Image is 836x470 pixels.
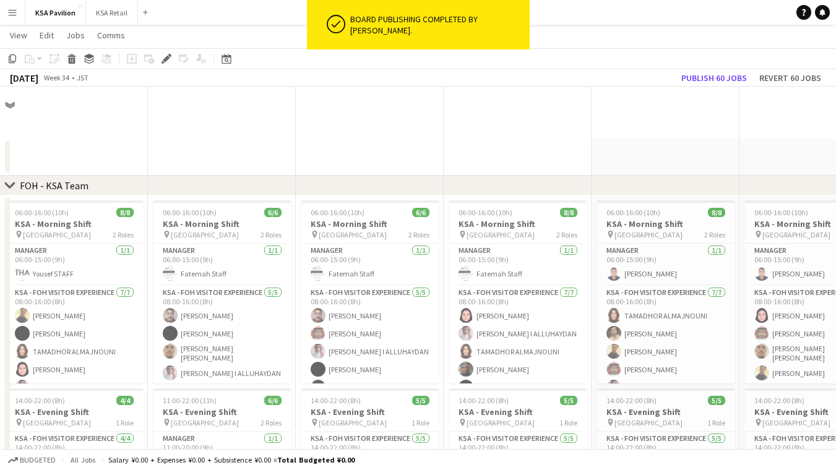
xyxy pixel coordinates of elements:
[153,200,291,383] app-job-card: 06:00-16:00 (10h)6/6KSA - Morning Shift [GEOGRAPHIC_DATA]2 RolesManager1/106:00-15:00 (9h)Fatemah...
[754,396,804,405] span: 14:00-22:00 (8h)
[412,418,429,427] span: 1 Role
[708,396,725,405] span: 5/5
[467,230,535,239] span: [GEOGRAPHIC_DATA]
[153,244,291,286] app-card-role: Manager1/106:00-15:00 (9h)Fatemah Staff
[153,406,291,417] h3: KSA - Evening Shift
[449,218,587,229] h3: KSA - Morning Shift
[559,418,577,427] span: 1 Role
[68,455,98,464] span: All jobs
[116,208,134,217] span: 8/8
[66,30,85,41] span: Jobs
[113,230,134,239] span: 2 Roles
[762,230,830,239] span: [GEOGRAPHIC_DATA]
[153,286,291,403] app-card-role: KSA - FOH Visitor Experience5/508:00-16:00 (8h)[PERSON_NAME][PERSON_NAME][PERSON_NAME] [PERSON_NA...
[10,72,38,84] div: [DATE]
[408,230,429,239] span: 2 Roles
[614,230,683,239] span: [GEOGRAPHIC_DATA]
[676,70,752,86] button: Publish 60 jobs
[86,1,138,25] button: KSA Retail
[350,14,525,36] div: Board publishing completed by [PERSON_NAME].
[61,27,90,43] a: Jobs
[25,1,86,25] button: KSA Pavilion
[754,70,826,86] button: Revert 60 jobs
[459,396,509,405] span: 14:00-22:00 (8h)
[116,396,134,405] span: 4/4
[153,218,291,229] h3: KSA - Morning Shift
[23,230,91,239] span: [GEOGRAPHIC_DATA]
[40,30,54,41] span: Edit
[301,244,439,286] app-card-role: Manager1/106:00-15:00 (9h)Fatemah Staff
[5,286,144,439] app-card-role: KSA - FOH Visitor Experience7/708:00-16:00 (8h)[PERSON_NAME][PERSON_NAME]TAMADHOR ALMAJNOUNI[PERS...
[704,230,725,239] span: 2 Roles
[412,208,429,217] span: 6/6
[597,218,735,229] h3: KSA - Morning Shift
[467,418,535,427] span: [GEOGRAPHIC_DATA]
[77,73,88,82] div: JST
[560,208,577,217] span: 8/8
[171,418,239,427] span: [GEOGRAPHIC_DATA]
[15,208,69,217] span: 06:00-16:00 (10h)
[449,406,587,417] h3: KSA - Evening Shift
[171,230,239,239] span: [GEOGRAPHIC_DATA]
[459,208,512,217] span: 06:00-16:00 (10h)
[264,396,282,405] span: 6/6
[10,30,27,41] span: View
[5,406,144,417] h3: KSA - Evening Shift
[707,418,725,427] span: 1 Role
[108,455,355,464] div: Salary ¥0.00 + Expenses ¥0.00 + Subsistence ¥0.00 =
[15,396,65,405] span: 14:00-22:00 (8h)
[449,200,587,383] app-job-card: 06:00-16:00 (10h)8/8KSA - Morning Shift [GEOGRAPHIC_DATA]2 RolesManager1/106:00-15:00 (9h)Fatemah...
[319,230,387,239] span: [GEOGRAPHIC_DATA]
[301,286,439,399] app-card-role: KSA - FOH Visitor Experience5/508:00-16:00 (8h)[PERSON_NAME][PERSON_NAME][PERSON_NAME] I ALLUHAYD...
[5,218,144,229] h3: KSA - Morning Shift
[163,396,217,405] span: 11:00-22:00 (11h)
[264,208,282,217] span: 6/6
[311,208,364,217] span: 06:00-16:00 (10h)
[556,230,577,239] span: 2 Roles
[23,418,91,427] span: [GEOGRAPHIC_DATA]
[301,218,439,229] h3: KSA - Morning Shift
[449,244,587,286] app-card-role: Manager1/106:00-15:00 (9h)Fatemah Staff
[41,73,72,82] span: Week 34
[97,30,125,41] span: Comms
[597,244,735,286] app-card-role: Manager1/106:00-15:00 (9h)[PERSON_NAME]
[614,418,683,427] span: [GEOGRAPHIC_DATA]
[5,244,144,286] app-card-role: Manager1/106:00-15:00 (9h)Yousef STAFF
[35,27,59,43] a: Edit
[754,208,808,217] span: 06:00-16:00 (10h)
[261,418,282,427] span: 2 Roles
[762,418,830,427] span: [GEOGRAPHIC_DATA]
[449,286,587,435] app-card-role: KSA - FOH Visitor Experience7/708:00-16:00 (8h)[PERSON_NAME][PERSON_NAME] I ALLUHAYDANTAMADHOR AL...
[116,418,134,427] span: 1 Role
[20,179,88,192] div: FOH - KSA Team
[597,200,735,383] app-job-card: 06:00-16:00 (10h)8/8KSA - Morning Shift [GEOGRAPHIC_DATA]2 RolesManager1/106:00-15:00 (9h)[PERSON...
[597,406,735,417] h3: KSA - Evening Shift
[261,230,282,239] span: 2 Roles
[708,208,725,217] span: 8/8
[92,27,130,43] a: Comms
[5,27,32,43] a: View
[163,208,217,217] span: 06:00-16:00 (10h)
[412,396,429,405] span: 5/5
[606,208,660,217] span: 06:00-16:00 (10h)
[319,418,387,427] span: [GEOGRAPHIC_DATA]
[20,456,56,464] span: Budgeted
[560,396,577,405] span: 5/5
[301,200,439,383] app-job-card: 06:00-16:00 (10h)6/6KSA - Morning Shift [GEOGRAPHIC_DATA]2 RolesManager1/106:00-15:00 (9h)Fatemah...
[6,453,58,467] button: Budgeted
[301,406,439,417] h3: KSA - Evening Shift
[5,200,144,383] app-job-card: 06:00-16:00 (10h)8/8KSA - Morning Shift [GEOGRAPHIC_DATA]2 RolesManager1/106:00-15:00 (9h)Yousef ...
[311,396,361,405] span: 14:00-22:00 (8h)
[606,396,657,405] span: 14:00-22:00 (8h)
[277,455,355,464] span: Total Budgeted ¥0.00
[597,286,735,435] app-card-role: KSA - FOH Visitor Experience7/708:00-16:00 (8h)TAMADHOR ALMAJNOUNI[PERSON_NAME][PERSON_NAME][PERS...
